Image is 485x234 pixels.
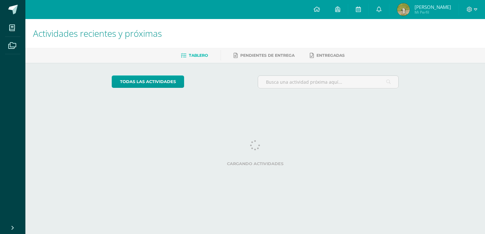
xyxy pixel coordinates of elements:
a: todas las Actividades [112,75,184,88]
img: 68ea30dafacf2a2c41704189e124b128.png [397,3,410,16]
input: Busca una actividad próxima aquí... [258,76,399,88]
span: Tablero [189,53,208,58]
span: Pendientes de entrega [240,53,295,58]
span: Entregadas [316,53,345,58]
a: Tablero [181,50,208,61]
label: Cargando actividades [112,161,399,166]
a: Pendientes de entrega [234,50,295,61]
span: [PERSON_NAME] [415,4,451,10]
a: Entregadas [310,50,345,61]
span: Actividades recientes y próximas [33,27,162,39]
span: Mi Perfil [415,10,451,15]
